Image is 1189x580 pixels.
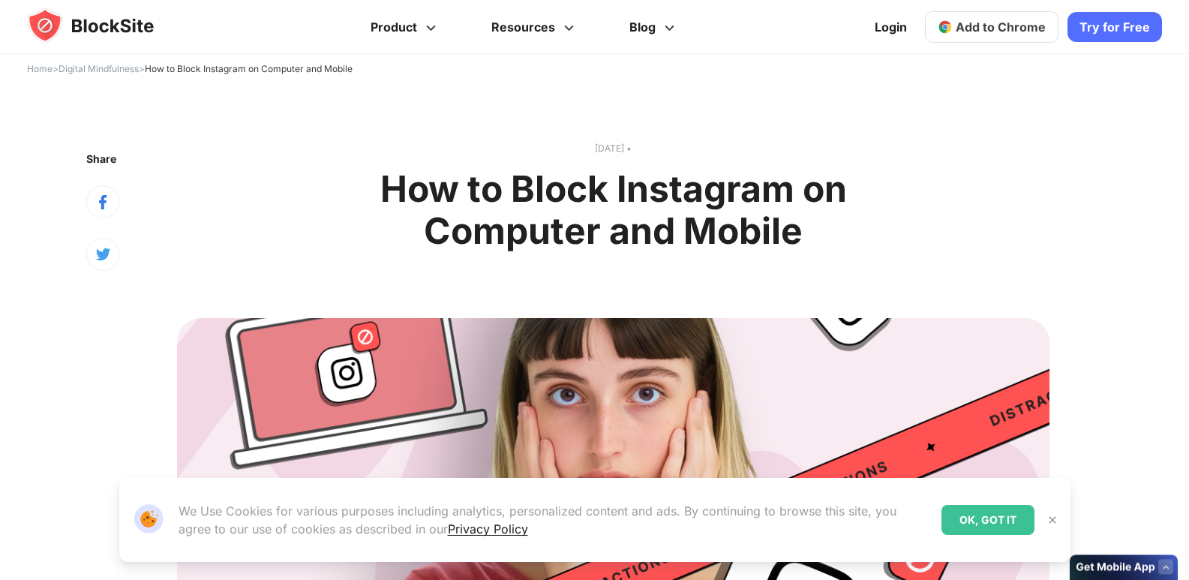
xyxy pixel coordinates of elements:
a: Home [27,63,53,74]
img: chrome-icon.svg [938,20,953,35]
h1: How to Block Instagram on Computer and Mobile [308,168,918,252]
text: [DATE] • [177,141,1049,156]
span: How to Block Instagram on Computer and Mobile [145,63,353,74]
span: > > [27,63,353,74]
button: Close [1043,510,1062,530]
div: OK, GOT IT [941,505,1034,535]
a: Add to Chrome [925,11,1058,43]
a: Login [866,9,916,45]
a: Digital Mindfulness [59,63,139,74]
a: Try for Free [1067,12,1162,42]
img: blocksite-icon.5d769676.svg [27,8,183,44]
text: Share [86,152,116,165]
img: Close [1046,514,1058,526]
p: We Use Cookies for various purposes including analytics, personalized content and ads. By continu... [179,502,929,538]
a: Privacy Policy [448,521,528,536]
span: Add to Chrome [956,20,1046,35]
